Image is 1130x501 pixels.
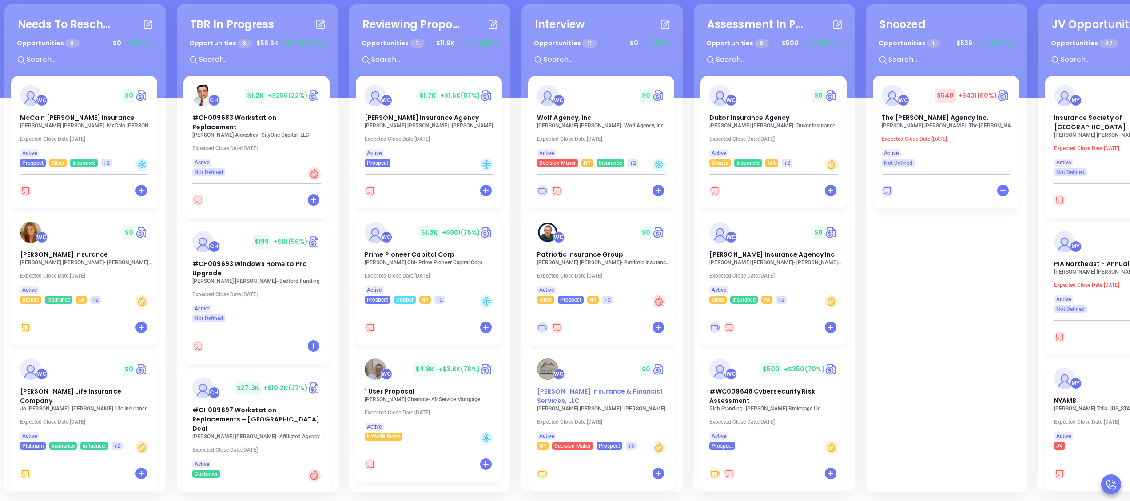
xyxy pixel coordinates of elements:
span: Silver [539,295,552,305]
span: $ 500 [780,36,801,50]
a: profileWalter Contreras$0Circle dollar[PERSON_NAME] Life Insurance CompanyJo [PERSON_NAME]- [PERS... [11,350,157,450]
img: Patriotic Insurance Group [537,222,558,243]
div: Warm [135,295,148,308]
span: Prospect [22,158,44,168]
a: Quote [653,226,665,239]
p: Opportunities [1051,35,1118,52]
span: Insurance [736,158,760,168]
div: profileWalter Contreras$540+$431(80%)Circle dollarThe [PERSON_NAME] Agency Inc.[PERSON_NAME] [PER... [873,76,1021,213]
div: Walter Contreras [553,231,565,243]
span: MA [768,158,776,168]
img: Quote [135,89,148,102]
span: #CH009697 Workstation Replacements – GA Deal [192,406,319,433]
span: #WC009648 Cybersecurity Risk Assessment [709,387,815,405]
span: Insurance [52,441,75,451]
a: profileWalter Contreras$0Circle dollarWolf Agency, Inc[PERSON_NAME] [PERSON_NAME]- Wolf Agency, I... [528,76,674,167]
a: profileWalter Contreras$0Circle dollar[PERSON_NAME] Insurance[PERSON_NAME] [PERSON_NAME]- [PERSON... [11,213,157,304]
img: Quote [480,89,493,102]
span: 8 [238,39,251,48]
span: Active [367,422,382,432]
span: Active [367,148,382,158]
div: profileWalter Contreras$0Circle dollar[PERSON_NAME] Insurance & Financial Services, LLC[PERSON_NA... [528,350,676,496]
span: NY [589,295,597,305]
span: Patriotic Insurance Group [537,250,624,259]
img: Quote [135,362,148,376]
span: Dukor Insurance Agency [709,113,789,122]
a: Quote [308,89,321,102]
img: #WC009648 Cybersecurity Risk Assessment [709,358,731,380]
span: $ 4.8K [413,362,436,376]
div: Carla Humber [208,387,220,398]
div: Reviewing ProposalOpportunities 7$11.9K+$8.1K(68%) [356,11,504,76]
div: Walter Contreras [381,95,392,106]
span: Prospect [560,295,581,305]
span: +$0 (0%) [643,39,670,48]
a: profileWalter Contreras$500+$350(70%)Circle dollar#WC009648 Cybersecurity Risk AssessmentRich Sta... [700,350,847,450]
span: +$8.1K (68%) [459,39,498,48]
p: Opportunities [534,35,597,52]
span: Active [22,285,37,295]
img: Quote [480,226,493,239]
a: Quote [480,362,493,376]
input: Search... [198,54,331,65]
div: Needs To Reschedule [18,16,115,32]
div: Walter Contreras [725,231,737,243]
img: Insurance Society of Philadelphia [1054,85,1075,106]
div: Cold [135,158,148,171]
p: Expected Close Date: [DATE] [192,145,326,151]
span: Platinum [22,441,44,451]
div: Walter Contreras [36,368,48,380]
div: Warm [825,295,838,308]
span: The Willis E. Kilborne Agency Inc. [882,113,988,122]
div: Walter Contreras [553,95,565,106]
a: profileWalter Contreras$0Circle dollarDukor Insurance Agency[PERSON_NAME] [PERSON_NAME]- Dukor In... [700,76,847,167]
span: Not Defined [1056,167,1085,177]
span: $ 11.9K [434,36,457,50]
span: Active [1056,431,1071,441]
span: Straub Insurance Agency Inc [709,250,835,259]
p: Rob Bowen - Patriotic Insurance Group [537,259,670,266]
div: Hot [308,167,321,180]
p: Connie Caputo - Wolf Agency, Inc [537,123,670,129]
span: LA [78,295,84,305]
div: profileCarla Humber$199+$111(56%)Circle dollar#CH009693 Windows Home to Pro Upgrade[PERSON_NAME] ... [183,222,331,368]
span: Active [1056,294,1071,304]
span: $ 0 [812,89,825,103]
p: Jo Clark - Kilpatrick Life Insurance Company [20,406,153,412]
img: NYAMB [1054,368,1075,389]
a: Quote [653,89,665,102]
div: Cold [480,158,493,171]
span: 1 User Proposal [365,387,415,396]
p: Fran Wolfson - Wolfson-Keegan Insurance Agency [365,123,498,129]
a: profileWalter Contreras$0Circle dollar[PERSON_NAME] Insurance Agency Inc[PERSON_NAME] [PERSON_NAM... [700,213,847,304]
a: Quote [653,362,665,376]
a: profileCarla Humber$1.2K+$256(22%)Circle dollar#CH009683 Workstation Replacement[PERSON_NAME] Akb... [183,76,330,176]
span: +$350 (70%) [784,365,825,374]
span: $ 0 [111,36,123,50]
img: Straub Insurance Agency Inc [709,222,731,243]
span: NYAMB Event [367,432,400,441]
span: Insurance [732,295,756,305]
span: NY [422,295,429,305]
span: Prospect [367,158,388,168]
p: Opportunities [189,35,252,52]
img: #CH009683 Workstation Replacement [192,85,214,106]
img: Quote [308,235,321,248]
img: Quote [825,89,838,102]
p: Opportunities [706,35,769,52]
span: Active [367,285,382,295]
img: Quote [997,89,1010,102]
div: InterviewOpportunities 11$0+$0(0%) [528,11,676,76]
p: Expected Close Date: [DATE] [20,273,153,279]
img: Quote [135,226,148,239]
span: PA [764,295,770,305]
span: $ 0 [640,89,653,103]
span: +$10.2K (37%) [263,383,308,392]
span: $ 58.6K [254,36,280,50]
input: Search... [26,54,159,65]
span: Active [539,285,554,295]
span: Insurance [47,295,70,305]
div: Cold [653,158,665,171]
img: PIA Northeast - Annual Convention [1054,231,1075,252]
span: Active [195,158,209,167]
